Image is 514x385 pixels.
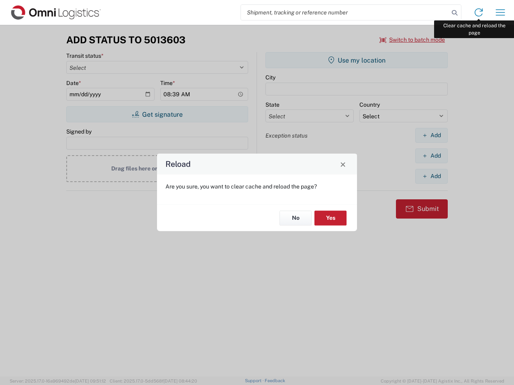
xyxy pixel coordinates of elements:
p: Are you sure, you want to clear cache and reload the page? [165,183,349,190]
button: Close [337,158,349,170]
button: Yes [314,211,347,225]
h4: Reload [165,158,191,170]
input: Shipment, tracking or reference number [241,5,449,20]
button: No [279,211,312,225]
